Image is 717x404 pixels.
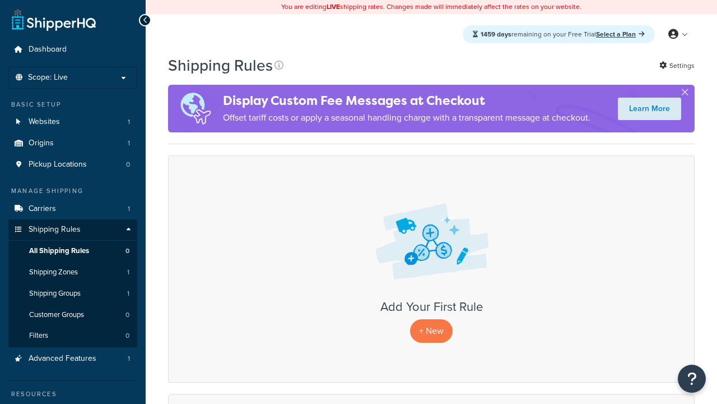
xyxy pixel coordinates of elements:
[8,199,137,219] a: Carriers 1
[8,305,137,325] li: Customer Groups
[8,241,137,261] a: All Shipping Rules 0
[127,289,129,299] span: 1
[8,39,137,60] a: Dashboard
[29,117,60,127] span: Websites
[8,325,137,346] a: Filters 0
[8,154,137,175] a: Pickup Locations 0
[127,268,129,277] span: 1
[8,348,137,369] a: Advanced Features 1
[463,25,655,43] div: remaining on your Free Trial
[8,283,137,304] a: Shipping Groups 1
[180,300,683,314] h3: Add Your First Rule
[29,331,48,341] span: Filters
[596,29,645,39] a: Select a Plan
[8,283,137,304] li: Shipping Groups
[8,389,137,399] div: Resources
[8,100,137,109] div: Basic Setup
[8,112,137,132] a: Websites 1
[29,289,81,299] span: Shipping Groups
[128,117,130,127] span: 1
[8,154,137,175] li: Pickup Locations
[8,219,137,240] a: Shipping Rules
[8,262,137,283] li: Shipping Zones
[8,133,137,154] a: Origins 1
[29,354,96,364] span: Advanced Features
[8,186,137,196] div: Manage Shipping
[8,219,137,347] li: Shipping Rules
[659,58,695,74] a: Settings
[168,85,223,132] img: duties-banner-06bc72dcb5fe05cb3f9472aba00be2ae8eb53ab6f0d8bb03d382ba314ac3c341.png
[28,73,68,82] span: Scope: Live
[29,204,56,214] span: Carriers
[29,310,84,320] span: Customer Groups
[8,241,137,261] li: All Shipping Rules
[29,225,81,235] span: Shipping Rules
[29,160,87,169] span: Pickup Locations
[8,199,137,219] li: Carriers
[128,204,130,214] span: 1
[223,110,590,126] p: Offset tariff costs or apply a seasonal handling charge with a transparent message at checkout.
[128,354,130,364] span: 1
[29,246,89,256] span: All Shipping Rules
[29,139,54,148] span: Origins
[12,8,96,31] a: ShipperHQ Home
[8,262,137,283] a: Shipping Zones 1
[481,29,511,39] strong: 1459 days
[168,54,273,76] h1: Shipping Rules
[8,133,137,154] li: Origins
[8,305,137,325] a: Customer Groups 0
[8,348,137,369] li: Advanced Features
[125,246,129,256] span: 0
[125,331,129,341] span: 0
[29,268,78,277] span: Shipping Zones
[223,91,590,110] h4: Display Custom Fee Messages at Checkout
[125,310,129,320] span: 0
[29,45,67,54] span: Dashboard
[128,139,130,148] span: 1
[618,98,681,120] a: Learn More
[126,160,130,169] span: 0
[327,2,340,12] b: LIVE
[8,112,137,132] li: Websites
[8,325,137,346] li: Filters
[678,365,706,393] button: Open Resource Center
[410,319,453,342] p: + New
